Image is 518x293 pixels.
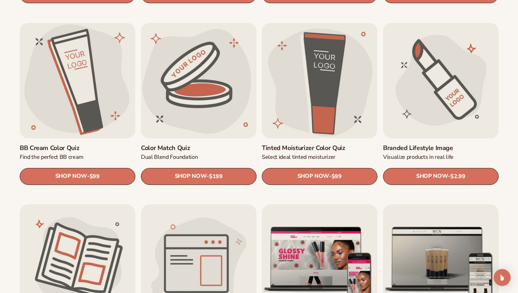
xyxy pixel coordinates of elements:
a: Branded Lifestyle Image [383,144,499,152]
div: Open Intercom Messenger [494,269,511,286]
span: SHOP NOW [416,173,448,180]
span: $99 [90,173,100,180]
a: SHOP NOW- $2.99 [383,168,499,185]
span: $99 [332,173,342,180]
span: $199 [209,173,222,180]
span: SHOP NOW [174,173,206,180]
a: Tinted Moisturizer Color Quiz [262,144,377,152]
span: SHOP NOW [55,173,87,180]
a: SHOP NOW- $99 [20,168,135,185]
a: Color Match Quiz [141,144,257,152]
a: SHOP NOW- $99 [262,168,377,185]
a: BB Cream Color Quiz [20,144,135,152]
span: SHOP NOW [297,173,329,180]
span: $2.99 [450,173,465,180]
a: SHOP NOW- $199 [141,168,257,185]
